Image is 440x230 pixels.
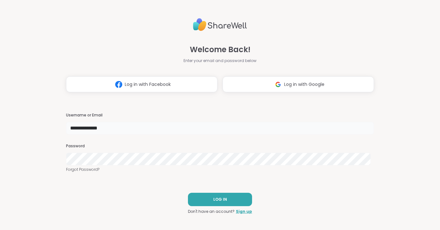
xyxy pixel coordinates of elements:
button: Log in with Facebook [66,76,217,92]
img: ShareWell Logomark [272,79,284,90]
img: ShareWell Logomark [113,79,125,90]
span: Log in with Google [284,81,324,88]
button: LOG IN [188,193,252,206]
span: Don't have an account? [188,209,235,214]
img: ShareWell Logo [193,16,247,34]
button: Log in with Google [223,76,374,92]
a: Forgot Password? [66,167,374,172]
span: Welcome Back! [190,44,250,55]
h3: Username or Email [66,113,374,118]
span: Enter your email and password below [183,58,257,64]
a: Sign up [236,209,252,214]
span: LOG IN [213,197,227,202]
h3: Password [66,143,374,149]
span: Log in with Facebook [125,81,171,88]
